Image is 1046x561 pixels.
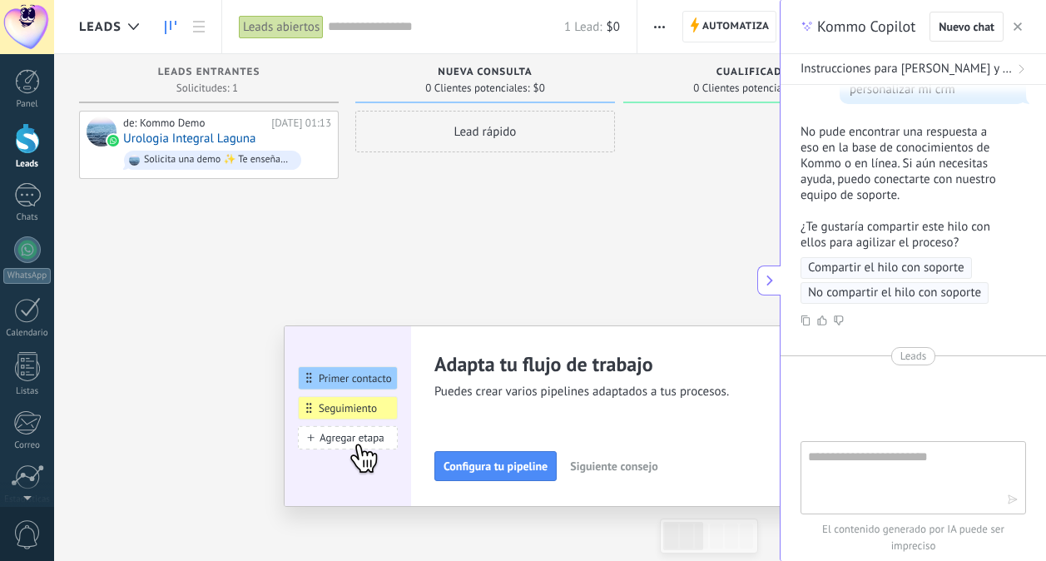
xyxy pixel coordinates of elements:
[801,282,989,304] button: No compartir el hilo con soporte
[3,328,52,339] div: Calendario
[3,212,52,223] div: Chats
[563,454,665,479] button: Siguiente consejo
[434,351,769,377] h2: Adapta tu flujo de trabajo
[801,521,1026,554] span: El contenido generado por IA puede ser impreciso
[801,61,1013,77] span: Instrucciones para [PERSON_NAME] y personalizar CRM
[3,386,52,397] div: Listas
[682,11,777,42] a: Automatiza
[185,11,213,43] a: Lista
[702,12,770,42] span: Automatiza
[3,99,52,110] div: Panel
[693,83,797,93] span: 0 Clientes potenciales:
[716,67,791,78] span: Cualificado
[355,111,615,152] div: Lead rápido
[87,117,116,146] div: Urologia Integral Laguna
[176,83,238,93] span: Solicitudes: 1
[425,83,529,93] span: 0 Clientes potenciales:
[781,54,1046,85] button: Instrucciones para [PERSON_NAME] y personalizar CRM
[3,440,52,451] div: Correo
[434,384,769,400] span: Puedes crear varios pipelines adaptados a tus procesos.
[239,15,324,39] div: Leads abiertos
[123,132,255,146] a: Urologia Integral Laguna
[87,67,330,81] div: Leads Entrantes
[438,67,532,78] span: Nueva consulta
[817,17,915,37] span: Kommo Copilot
[79,19,121,35] span: Leads
[156,11,185,43] a: Leads
[939,21,994,32] span: Nuevo chat
[144,154,294,166] div: Solicita una demo ✨ Te enseñamos cómo funciona en directo 🎥.
[533,83,545,93] span: $0
[3,268,51,284] div: WhatsApp
[570,460,657,472] span: Siguiente consejo
[647,11,672,42] button: Más
[900,348,926,365] span: Leads
[607,19,620,35] span: $0
[107,135,119,146] img: waba.svg
[801,257,972,279] button: Compartir el hilo con soporte
[364,67,607,81] div: Nueva consulta
[632,67,875,81] div: Cualificado
[930,12,1004,42] button: Nuevo chat
[271,117,331,130] div: [DATE] 01:13
[434,451,557,481] button: Configura tu pipeline
[123,117,265,130] div: de: Kommo Demo
[801,219,1006,251] p: ¿Te gustaría compartir este hilo con ellos para agilizar el proceso?
[158,67,260,78] span: Leads Entrantes
[3,159,52,170] div: Leads
[808,285,981,301] span: No compartir el hilo con soporte
[444,460,548,472] span: Configura tu pipeline
[801,124,1006,203] p: No pude encontrar una respuesta a eso en la base de conocimientos de Kommo o en línea. Si aún nec...
[564,19,602,35] span: 1 Lead:
[808,260,964,276] span: Compartir el hilo con soporte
